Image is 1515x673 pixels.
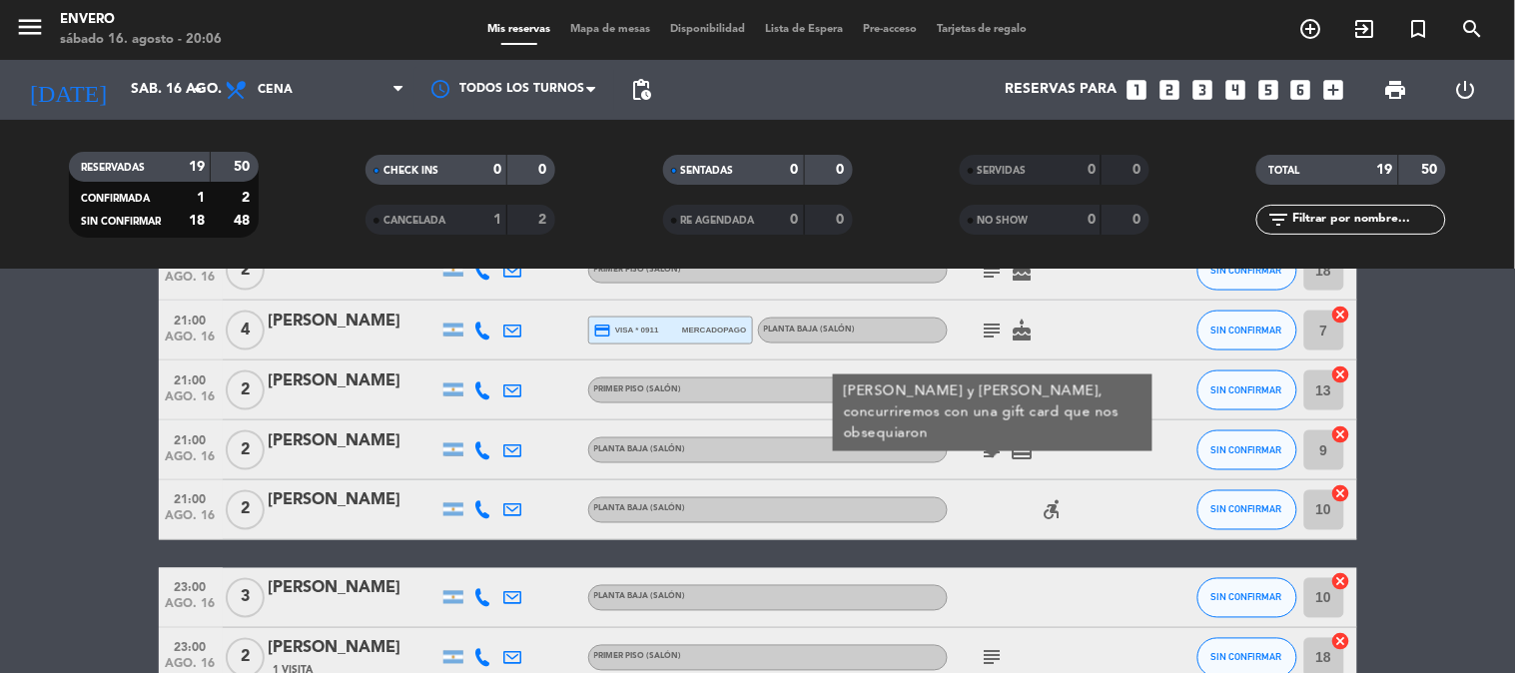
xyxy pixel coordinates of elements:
[1353,17,1377,41] i: exit_to_app
[269,576,438,602] div: [PERSON_NAME]
[853,24,927,35] span: Pre-acceso
[226,311,265,350] span: 4
[1197,578,1297,618] button: SIN CONFIRMAR
[594,445,686,453] span: Planta baja (Salón)
[1384,78,1408,102] span: print
[166,271,216,294] span: ago. 16
[1268,166,1299,176] span: TOTAL
[927,24,1038,35] span: Tarjetas de regalo
[226,578,265,618] span: 3
[1255,77,1281,103] i: looks_5
[166,427,216,450] span: 21:00
[226,251,265,291] span: 2
[660,24,755,35] span: Disponibilidad
[1011,259,1035,283] i: cake
[383,166,438,176] span: CHECK INS
[1189,77,1215,103] i: looks_3
[269,368,438,394] div: [PERSON_NAME]
[1197,311,1297,350] button: SIN CONFIRMAR
[166,450,216,473] span: ago. 16
[594,505,686,513] span: Planta baja (Salón)
[981,319,1005,342] i: subject
[1211,652,1282,663] span: SIN CONFIRMAR
[1197,430,1297,470] button: SIN CONFIRMAR
[242,191,254,205] strong: 2
[189,160,205,174] strong: 19
[1290,209,1445,231] input: Filtrar por nombre...
[269,309,438,335] div: [PERSON_NAME]
[1211,325,1282,336] span: SIN CONFIRMAR
[1331,632,1351,652] i: cancel
[1005,82,1117,98] span: Reservas para
[539,163,551,177] strong: 0
[681,166,734,176] span: SENTADAS
[764,326,856,334] span: Planta baja (Salón)
[1211,444,1282,455] span: SIN CONFIRMAR
[1331,424,1351,444] i: cancel
[189,214,205,228] strong: 18
[1407,17,1431,41] i: turned_in_not
[258,83,293,97] span: Cena
[166,308,216,331] span: 21:00
[681,216,755,226] span: RE AGENDADA
[81,163,145,173] span: RESERVADAS
[15,12,45,42] i: menu
[226,490,265,530] span: 2
[791,163,799,177] strong: 0
[978,216,1029,226] span: NO SHOW
[1321,77,1347,103] i: add_box
[1422,163,1442,177] strong: 50
[539,213,551,227] strong: 2
[269,636,438,662] div: [PERSON_NAME]
[493,163,501,177] strong: 0
[843,381,1141,444] div: [PERSON_NAME] y [PERSON_NAME], concurriremos con una gift card que nos obsequiaron
[594,593,686,601] span: Planta baja (Salón)
[60,30,222,50] div: sábado 16. agosto - 20:06
[166,331,216,353] span: ago. 16
[1453,78,1477,102] i: power_settings_new
[594,266,682,274] span: Primer piso (Salón)
[1461,17,1485,41] i: search
[1088,213,1096,227] strong: 0
[1211,384,1282,395] span: SIN CONFIRMAR
[1011,319,1035,342] i: cake
[1197,370,1297,410] button: SIN CONFIRMAR
[1331,572,1351,592] i: cancel
[1377,163,1393,177] strong: 19
[755,24,853,35] span: Lista de Espera
[197,191,205,205] strong: 1
[493,213,501,227] strong: 1
[1133,213,1144,227] strong: 0
[1124,77,1149,103] i: looks_one
[1211,592,1282,603] span: SIN CONFIRMAR
[981,259,1005,283] i: subject
[166,575,216,598] span: 23:00
[594,653,682,661] span: Primer piso (Salón)
[166,635,216,658] span: 23:00
[560,24,660,35] span: Mapa de mesas
[1156,77,1182,103] i: looks_two
[81,217,161,227] span: SIN CONFIRMAR
[1041,498,1065,522] i: accessible_forward
[1266,208,1290,232] i: filter_list
[383,216,445,226] span: CANCELADA
[1211,265,1282,276] span: SIN CONFIRMAR
[836,213,848,227] strong: 0
[1133,163,1144,177] strong: 0
[166,367,216,390] span: 21:00
[1088,163,1096,177] strong: 0
[15,12,45,49] button: menu
[81,194,150,204] span: CONFIRMADA
[1331,364,1351,384] i: cancel
[1331,484,1351,504] i: cancel
[1288,77,1314,103] i: looks_6
[166,390,216,413] span: ago. 16
[269,428,438,454] div: [PERSON_NAME]
[594,322,612,339] i: credit_card
[594,322,659,339] span: visa * 0911
[234,214,254,228] strong: 48
[60,10,222,30] div: Envero
[594,385,682,393] span: Primer piso (Salón)
[791,213,799,227] strong: 0
[15,68,121,112] i: [DATE]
